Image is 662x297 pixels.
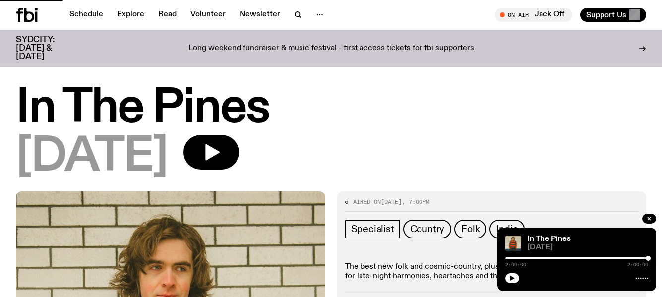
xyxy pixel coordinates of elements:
[403,220,452,238] a: Country
[188,44,474,53] p: Long weekend fundraiser & music festival - first access tickets for fbi supporters
[505,262,526,267] span: 2:00:00
[586,10,626,19] span: Support Us
[627,262,648,267] span: 2:00:00
[402,198,429,206] span: , 7:00pm
[527,235,571,243] a: In The Pines
[16,36,79,61] h3: SYDCITY: [DATE] & [DATE]
[353,198,381,206] span: Aired on
[489,220,525,238] a: Indie
[527,244,648,251] span: [DATE]
[381,198,402,206] span: [DATE]
[16,86,646,131] h1: In The Pines
[345,262,639,281] p: The best new folk and cosmic-country, plus an old fave or two. [PERSON_NAME] for late-night harmo...
[580,8,646,22] button: Support Us
[63,8,109,22] a: Schedule
[351,224,394,235] span: Specialist
[16,135,168,179] span: [DATE]
[495,8,572,22] button: On AirJack Off
[496,224,518,235] span: Indie
[234,8,286,22] a: Newsletter
[461,224,480,235] span: Folk
[454,220,486,238] a: Folk
[184,8,232,22] a: Volunteer
[111,8,150,22] a: Explore
[345,220,400,238] a: Specialist
[410,224,445,235] span: Country
[152,8,182,22] a: Read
